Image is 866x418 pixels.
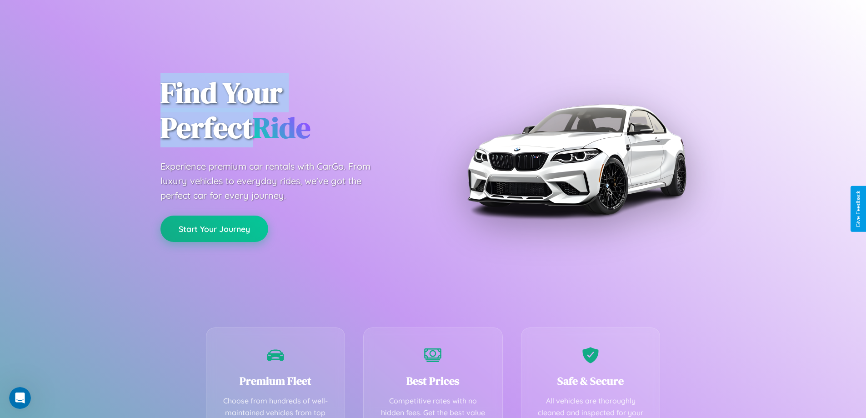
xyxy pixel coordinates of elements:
div: Give Feedback [855,191,861,227]
h1: Find Your Perfect [160,76,420,146]
img: Premium BMW car rental vehicle [463,45,690,273]
span: Ride [253,108,310,147]
h3: Best Prices [377,373,489,388]
button: Start Your Journey [160,216,268,242]
h3: Safe & Secure [535,373,646,388]
iframe: Intercom live chat [9,387,31,409]
p: Experience premium car rentals with CarGo. From luxury vehicles to everyday rides, we've got the ... [160,159,388,203]
h3: Premium Fleet [220,373,331,388]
